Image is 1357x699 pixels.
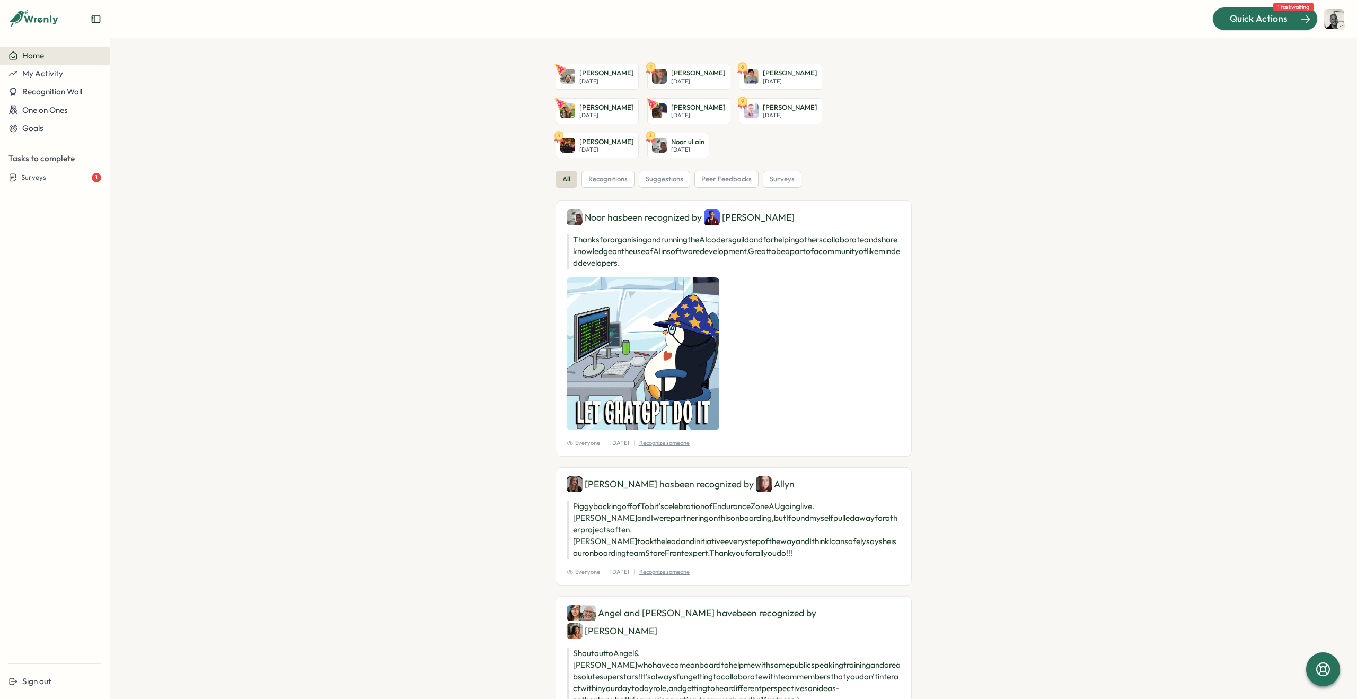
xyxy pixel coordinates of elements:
[567,439,600,448] span: Everyone
[567,209,901,225] div: Noor has been recognized by
[633,439,635,448] p: |
[567,623,583,639] img: Viveca Riley
[763,68,817,78] p: [PERSON_NAME]
[652,138,667,153] img: Noor ul ain
[22,105,68,115] span: One on Ones
[22,676,51,686] span: Sign out
[567,476,583,492] img: Aimee Weston
[744,103,759,118] img: Martyn Fagg
[579,112,634,119] p: [DATE]
[556,64,639,90] a: Greg Youngman[PERSON_NAME][DATE]
[8,153,101,164] p: Tasks to complete
[741,63,744,71] text: 6
[756,476,772,492] img: Allyn Neal
[646,174,683,184] span: suggestions
[741,97,744,104] text: 9
[763,103,817,112] p: [PERSON_NAME]
[558,132,561,139] text: 3
[671,103,726,112] p: [PERSON_NAME]
[91,14,101,24] button: Expand sidebar
[763,112,817,119] p: [DATE]
[567,567,600,576] span: Everyone
[647,133,709,159] a: 3Noor ul ainNoor ul ain[DATE]
[556,133,639,159] a: 3Bradley Jones[PERSON_NAME][DATE]
[647,98,730,124] a: Peter Ladds[PERSON_NAME][DATE]
[739,64,822,90] a: 6Samantha Broomfield[PERSON_NAME][DATE]
[22,68,63,78] span: My Activity
[744,69,759,84] img: Samantha Broomfield
[567,605,901,639] div: Angel and [PERSON_NAME] have been recognized by
[580,605,596,621] img: Simon Downes
[21,173,46,182] span: Surveys
[652,69,667,84] img: Harriet Stewart
[649,132,653,139] text: 3
[647,64,730,90] a: 1Harriet Stewart[PERSON_NAME][DATE]
[92,173,101,182] div: 1
[701,174,752,184] span: peer feedbacks
[763,78,817,85] p: [DATE]
[1230,12,1288,25] span: Quick Actions
[639,567,690,576] p: Recognize someone
[610,439,629,448] p: [DATE]
[704,209,720,225] img: Henry Dennis
[739,98,822,124] a: 9Martyn Fagg[PERSON_NAME][DATE]
[671,137,704,147] p: Noor ul ain
[562,174,570,184] span: all
[22,50,44,60] span: Home
[650,63,652,71] text: 1
[704,209,795,225] div: [PERSON_NAME]
[567,605,583,621] img: Angel Yebra
[1324,9,1344,29] img: Damien Glista
[604,439,606,448] p: |
[579,78,634,85] p: [DATE]
[579,146,634,153] p: [DATE]
[560,69,575,84] img: Greg Youngman
[22,123,43,133] span: Goals
[671,146,704,153] p: [DATE]
[671,112,726,119] p: [DATE]
[567,623,657,639] div: [PERSON_NAME]
[567,277,719,430] img: Recognition Image
[22,86,82,97] span: Recognition Wall
[560,103,575,118] img: Ines Coulon
[770,174,795,184] span: surveys
[1273,3,1314,11] span: 1 task waiting
[588,174,628,184] span: recognitions
[671,78,726,85] p: [DATE]
[579,103,634,112] p: [PERSON_NAME]
[1212,7,1318,30] button: Quick Actions
[567,209,583,225] img: Noor ul ain
[756,476,795,492] div: Allyn
[610,567,629,576] p: [DATE]
[639,439,690,448] p: Recognize someone
[556,98,639,124] a: Ines Coulon[PERSON_NAME][DATE]
[579,137,634,147] p: [PERSON_NAME]
[579,68,634,78] p: [PERSON_NAME]
[604,567,606,576] p: |
[567,501,901,559] p: Piggybacking off of Tobit's celebration of Endurance Zone AU going live. [PERSON_NAME] and I were...
[567,476,901,492] div: [PERSON_NAME] has been recognized by
[652,103,667,118] img: Peter Ladds
[567,234,901,269] p: Thanks for organising and running the AI coders guild and for helping others collaborate and shar...
[560,138,575,153] img: Bradley Jones
[671,68,726,78] p: [PERSON_NAME]
[633,567,635,576] p: |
